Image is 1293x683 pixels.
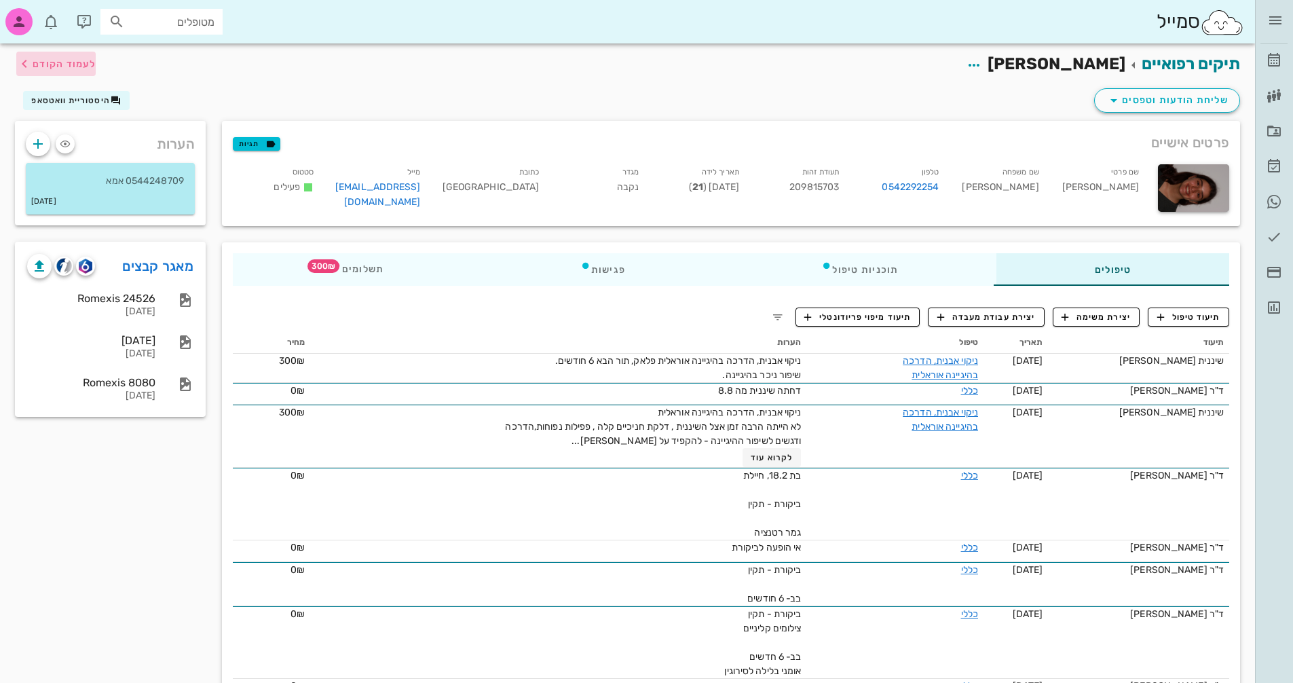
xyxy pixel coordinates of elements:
span: תשלומים [331,265,383,274]
th: תיעוד [1048,332,1229,354]
button: cliniview logo [54,257,73,276]
a: כללי [961,385,978,396]
span: בת 18.2, חיילת ביקורת - תקין גמר רטנציה [743,470,801,538]
strong: 21 [692,181,703,193]
div: שיננית [PERSON_NAME] [1053,354,1224,368]
th: מחיר [233,332,310,354]
th: תאריך [983,332,1048,354]
small: טלפון [922,168,939,177]
span: פרטים אישיים [1151,132,1229,153]
div: Romexis 24526 [27,292,155,305]
div: [DATE] [27,348,155,360]
span: שליחת הודעות וטפסים [1106,92,1229,109]
button: תגיות [233,137,280,151]
div: פגישות [482,253,724,286]
small: סטטוס [293,168,314,177]
span: תגיות [239,138,274,150]
span: [DATE] ( ) [689,181,739,193]
span: 0₪ [291,608,305,620]
span: 209815703 [789,181,839,193]
div: Romexis 8080 [27,376,155,389]
a: ניקוי אבנית, הדרכה בהיגיינה אוראלית [903,407,978,432]
a: כללי [961,608,978,620]
small: שם פרטי [1111,168,1139,177]
a: תיקים רפואיים [1142,54,1240,73]
div: [DATE] [27,334,155,347]
span: תיעוד טיפול [1157,311,1220,323]
button: לעמוד הקודם [16,52,96,76]
span: ביקורת - תקין צילומים קליניים בב- 6 חדשים אומני בלילה לסירוגין [724,608,801,677]
span: 300₪ [279,355,305,367]
div: הערות [15,121,206,160]
th: הערות [310,332,806,354]
span: ביקורת - תקין בב- 6 חודשים [747,564,801,604]
span: 0₪ [291,564,305,576]
div: [PERSON_NAME] [950,162,1049,218]
span: תג [40,11,48,19]
span: תג [307,259,339,273]
div: [PERSON_NAME] [1050,162,1150,218]
span: [DATE] [1013,385,1043,396]
span: 0₪ [291,470,305,481]
img: cliniview logo [56,258,72,274]
p: 0544248709 אמא [37,174,184,189]
span: [DATE] [1013,355,1043,367]
span: [PERSON_NAME] [988,54,1125,73]
div: שיננית [PERSON_NAME] [1053,405,1224,420]
small: מגדר [622,168,639,177]
span: 0₪ [291,385,305,396]
span: [GEOGRAPHIC_DATA] [443,181,540,193]
a: כללי [961,542,978,553]
div: סמייל [1157,7,1244,37]
button: תיעוד טיפול [1148,308,1229,327]
span: [DATE] [1013,608,1043,620]
span: דחתה שיננית מה 8.8 [718,385,802,396]
span: [DATE] [1013,564,1043,576]
span: [DATE] [1013,407,1043,418]
span: אי הופעה לביקורת [732,542,802,553]
div: תוכניות טיפול [724,253,996,286]
button: שליחת הודעות וטפסים [1094,88,1240,113]
button: יצירת עבודת מעבדה [928,308,1044,327]
span: [DATE] [1013,470,1043,481]
small: [DATE] [31,194,56,209]
div: טיפולים [996,253,1229,286]
small: שם משפחה [1002,168,1039,177]
span: 0₪ [291,542,305,553]
div: ד"ר [PERSON_NAME] [1053,563,1224,577]
th: טיפול [806,332,983,354]
a: 0542292254 [882,180,939,195]
span: פעילים [274,181,300,193]
span: ניקוי אבנית, הדרכה בהיגיינה אוראלית פלאק, תור הבא 6 חודשים. שיפור ניכר בהיגיינה. [555,355,802,381]
span: יצירת עבודת מעבדה [937,311,1035,323]
span: תיעוד מיפוי פריודונטלי [804,311,911,323]
span: לעמוד הקודם [33,58,96,70]
a: ניקוי אבנית, הדרכה בהיגיינה אוראלית [903,355,978,381]
button: יצירת משימה [1053,308,1140,327]
button: לקרוא עוד [743,448,802,467]
span: ניקוי אבנית, הדרכה בהיגיינה אוראלית לא הייתה הרבה זמן אצל השיננית , דלקת חניכיים קלה , פפילות נפו... [505,407,801,447]
img: romexis logo [79,259,92,274]
button: romexis logo [76,257,95,276]
span: [DATE] [1013,542,1043,553]
span: 300₪ [279,407,305,418]
img: SmileCloud logo [1200,9,1244,36]
span: היסטוריית וואטסאפ [31,96,110,105]
a: כללי [961,564,978,576]
div: נקבה [550,162,650,218]
a: כללי [961,470,978,481]
small: מייל [407,168,420,177]
a: מאגר קבצים [122,255,193,277]
small: כתובת [519,168,540,177]
small: תעודת זהות [802,168,839,177]
div: ד"ר [PERSON_NAME] [1053,384,1224,398]
div: ד"ר [PERSON_NAME] [1053,540,1224,555]
div: ד"ר [PERSON_NAME] [1053,607,1224,621]
div: [DATE] [27,306,155,318]
span: לקרוא עוד [751,453,793,462]
div: ד"ר [PERSON_NAME] [1053,468,1224,483]
a: [EMAIL_ADDRESS][DOMAIN_NAME] [335,181,421,208]
div: [DATE] [27,390,155,402]
small: תאריך לידה [702,168,739,177]
button: תיעוד מיפוי פריודונטלי [795,308,920,327]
